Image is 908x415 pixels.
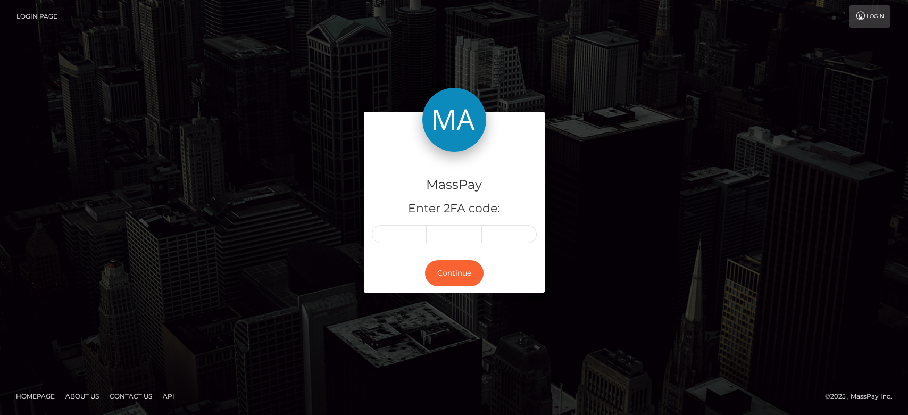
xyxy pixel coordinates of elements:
[825,391,900,402] div: © 2025 , MassPay Inc.
[372,176,537,194] h4: MassPay
[12,388,59,404] a: Homepage
[372,201,537,217] h5: Enter 2FA code:
[16,5,57,28] a: Login Page
[61,388,103,404] a: About Us
[422,88,486,152] img: MassPay
[425,260,484,286] button: Continue
[849,5,890,28] a: Login
[159,388,179,404] a: API
[105,388,156,404] a: Contact Us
